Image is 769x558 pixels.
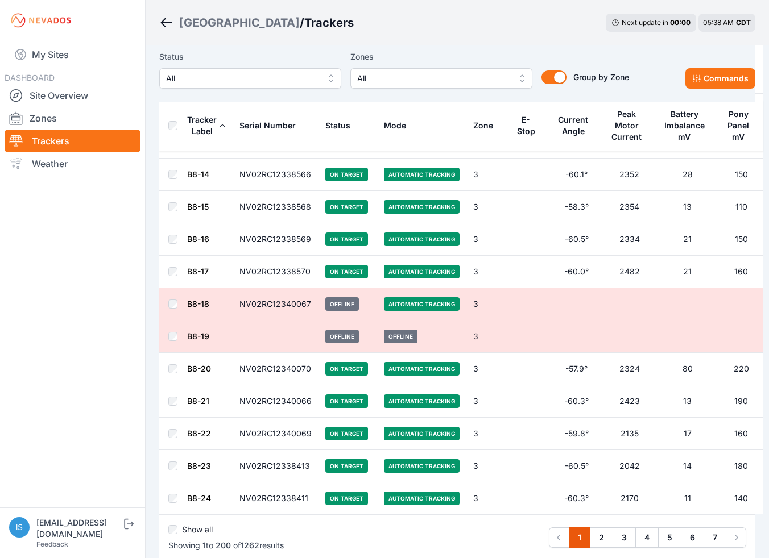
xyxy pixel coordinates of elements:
[603,223,656,256] td: 2334
[516,106,543,145] button: E-Stop
[663,109,706,143] div: Battery Imbalance mV
[168,540,284,551] p: Showing to of results
[239,112,305,139] button: Serial Number
[325,168,368,181] span: On Target
[590,527,613,548] a: 2
[179,15,300,31] a: [GEOGRAPHIC_DATA]
[357,72,510,85] span: All
[466,159,509,191] td: 3
[670,18,691,27] div: 00 : 00
[233,223,319,256] td: NV02RC12338569
[233,450,319,482] td: NV02RC12338413
[466,256,509,288] td: 3
[187,202,209,211] a: B8-15
[656,353,719,385] td: 80
[241,540,259,550] span: 1262
[550,353,603,385] td: -57.9°
[159,68,341,89] button: All
[325,112,359,139] button: Status
[159,8,354,38] nav: Breadcrumb
[325,200,368,214] span: On Target
[550,159,603,191] td: -60.1°
[719,159,763,191] td: 150
[466,320,509,353] td: 3
[36,540,68,548] a: Feedback
[5,41,140,68] a: My Sites
[5,107,140,130] a: Zones
[473,112,502,139] button: Zone
[384,492,460,505] span: Automatic Tracking
[182,524,213,535] label: Show all
[159,50,341,64] label: Status
[5,73,55,82] span: DASHBOARD
[466,191,509,223] td: 3
[466,418,509,450] td: 3
[187,461,211,470] a: B8-23
[384,362,460,376] span: Automatic Tracking
[663,101,712,151] button: Battery Imbalance mV
[384,297,460,311] span: Automatic Tracking
[384,120,406,131] div: Mode
[384,200,460,214] span: Automatic Tracking
[719,418,763,450] td: 160
[233,191,319,223] td: NV02RC12338568
[300,15,304,31] span: /
[550,191,603,223] td: -58.3°
[187,396,209,406] a: B8-21
[384,394,460,408] span: Automatic Tracking
[350,68,532,89] button: All
[325,394,368,408] span: On Target
[603,353,656,385] td: 2324
[656,482,719,515] td: 11
[656,159,719,191] td: 28
[550,450,603,482] td: -60.5°
[719,482,763,515] td: 140
[550,385,603,418] td: -60.3°
[304,15,354,31] h3: Trackers
[550,418,603,450] td: -59.8°
[466,385,509,418] td: 3
[233,385,319,418] td: NV02RC12340066
[573,72,629,82] span: Group by Zone
[557,106,596,145] button: Current Angle
[569,527,590,548] a: 1
[187,114,217,137] div: Tracker Label
[325,265,368,278] span: On Target
[325,362,368,376] span: On Target
[233,256,319,288] td: NV02RC12338570
[239,120,296,131] div: Serial Number
[325,330,359,343] span: Offline
[325,492,368,505] span: On Target
[658,527,681,548] a: 5
[635,527,659,548] a: 4
[719,223,763,256] td: 150
[187,493,211,503] a: B8-24
[603,482,656,515] td: 2170
[603,385,656,418] td: 2423
[9,11,73,30] img: Nevados
[187,106,226,145] button: Tracker Label
[703,18,734,27] span: 05:38 AM
[550,482,603,515] td: -60.3°
[466,288,509,320] td: 3
[36,517,122,540] div: [EMAIL_ADDRESS][DOMAIN_NAME]
[187,169,209,179] a: B8-14
[233,159,319,191] td: NV02RC12338566
[466,353,509,385] td: 3
[656,385,719,418] td: 13
[603,159,656,191] td: 2352
[233,418,319,450] td: NV02RC12340069
[685,68,755,89] button: Commands
[719,353,763,385] td: 220
[610,101,649,151] button: Peak Motor Current
[384,427,460,440] span: Automatic Tracking
[726,101,756,151] button: Pony Panel mV
[384,459,460,473] span: Automatic Tracking
[719,450,763,482] td: 180
[5,152,140,175] a: Weather
[5,84,140,107] a: Site Overview
[384,265,460,278] span: Automatic Tracking
[736,18,751,27] span: CDT
[187,364,211,373] a: B8-20
[656,450,719,482] td: 14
